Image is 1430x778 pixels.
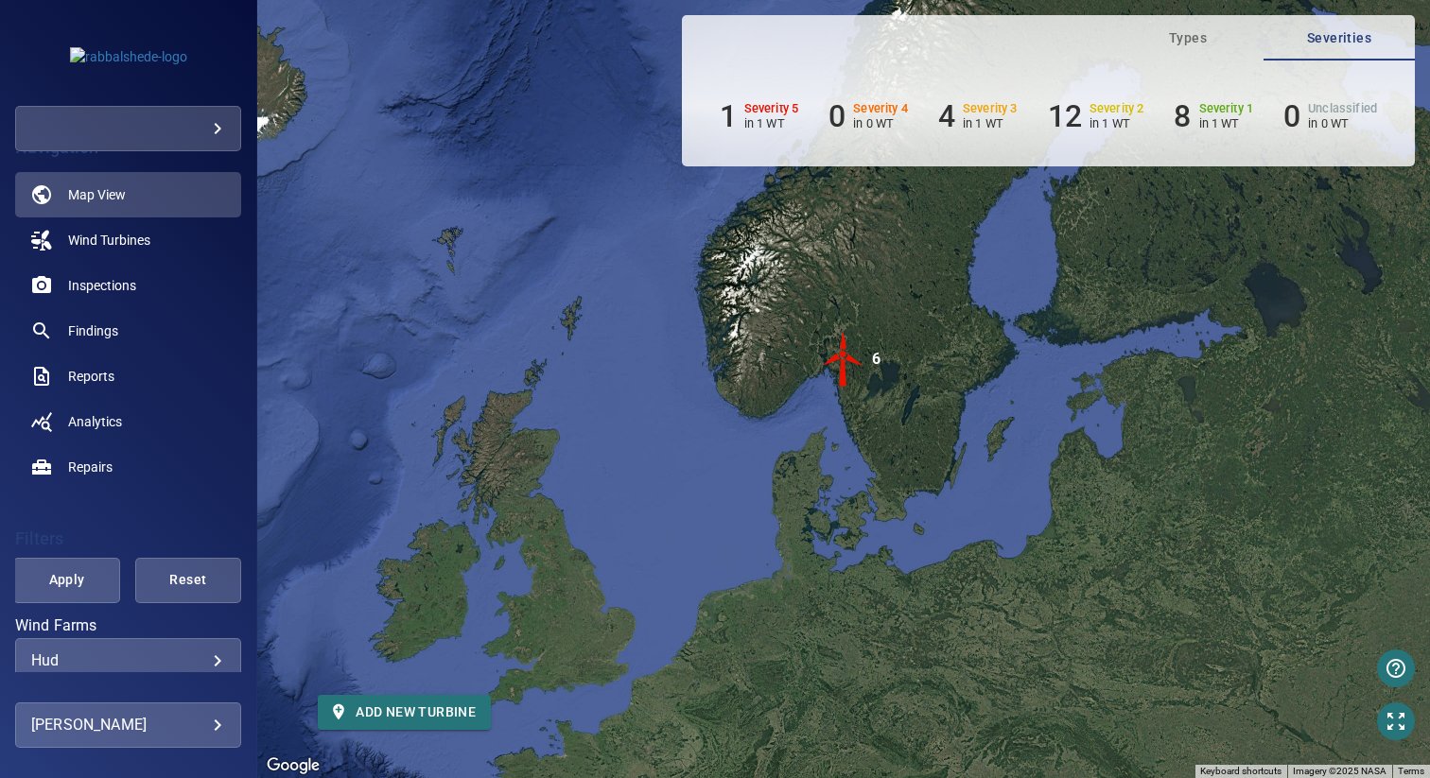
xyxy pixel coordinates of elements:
h6: Severity 2 [1090,102,1144,115]
h6: Severity 3 [963,102,1018,115]
div: rabbalshede [15,106,241,151]
span: Reset [159,568,218,592]
span: Findings [68,321,118,340]
li: Severity 2 [1048,98,1144,134]
li: Severity 3 [938,98,1018,134]
p: in 1 WT [1090,116,1144,130]
div: 6 [872,331,881,388]
li: Severity 5 [720,98,799,134]
p: in 1 WT [744,116,799,130]
button: Apply [13,558,119,603]
label: Wind Farms [15,618,241,633]
li: Severity 4 [828,98,908,134]
a: repairs noActive [15,444,241,490]
h6: 0 [828,98,846,134]
div: [PERSON_NAME] [31,710,225,740]
button: Reset [135,558,241,603]
span: Apply [37,568,96,592]
h6: Unclassified [1308,102,1377,115]
li: Severity Unclassified [1283,98,1377,134]
a: map active [15,172,241,217]
span: Wind Turbines [68,231,150,250]
a: findings noActive [15,308,241,354]
button: Keyboard shortcuts [1200,765,1282,778]
span: Reports [68,367,114,386]
a: analytics noActive [15,399,241,444]
h6: 1 [720,98,737,134]
span: Analytics [68,412,122,431]
a: inspections noActive [15,263,241,308]
p: in 1 WT [1199,116,1254,130]
h6: 4 [938,98,955,134]
p: in 0 WT [1308,116,1377,130]
img: windFarmIconCat5.svg [815,331,872,388]
span: Severities [1275,26,1404,50]
h4: Filters [15,529,241,548]
a: Terms (opens in new tab) [1398,766,1424,776]
img: Google [262,753,324,778]
gmp-advanced-marker: 6 [815,331,872,390]
li: Severity 1 [1174,98,1253,134]
h6: Severity 5 [744,102,799,115]
span: Repairs [68,458,113,476]
a: Open this area in Google Maps (opens a new window) [262,753,324,778]
span: Imagery ©2025 NASA [1293,766,1386,776]
a: reports noActive [15,354,241,399]
span: Types [1124,26,1252,50]
h6: 0 [1283,98,1300,134]
h6: 8 [1174,98,1191,134]
h4: Navigation [15,138,241,157]
h6: 12 [1048,98,1082,134]
h6: Severity 1 [1199,102,1254,115]
span: Inspections [68,276,136,295]
button: Add new turbine [318,695,491,730]
div: Hud [31,651,225,669]
h6: Severity 4 [853,102,908,115]
div: Wind Farms [15,638,241,683]
img: rabbalshede-logo [70,47,187,66]
p: in 0 WT [853,116,908,130]
p: in 1 WT [963,116,1018,130]
span: Add new turbine [333,700,476,724]
span: Map View [68,185,126,204]
a: windturbines noActive [15,217,241,263]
